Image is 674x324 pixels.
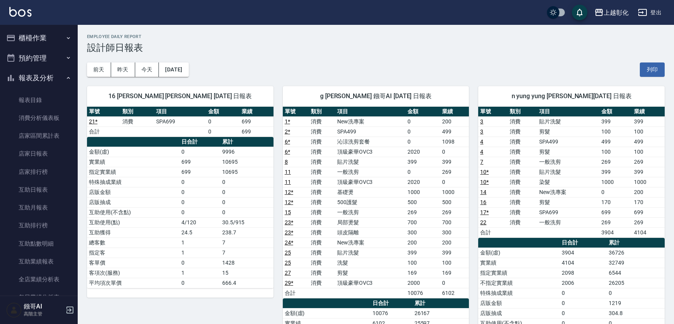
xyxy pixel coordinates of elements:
button: save [572,5,587,20]
td: 實業績 [478,258,560,268]
td: 洗髮 [335,258,406,268]
td: 0 [607,288,665,298]
th: 累計 [413,298,469,308]
button: 上越彰化 [591,5,632,21]
td: 238.7 [220,227,273,237]
td: 客單價 [87,258,179,268]
a: 報表目錄 [3,91,75,109]
th: 類別 [120,107,154,117]
td: 消費 [309,217,335,227]
td: 4/120 [179,217,220,227]
td: 2020 [406,147,440,157]
td: 4104 [560,258,607,268]
td: 平均項次單價 [87,278,179,288]
td: 消費 [309,157,335,167]
td: 1098 [440,137,469,147]
td: 0 [599,187,632,197]
td: 3904 [599,227,632,237]
td: 300 [440,227,469,237]
td: SPA499 [335,126,406,137]
td: 0 [406,167,440,177]
td: 1000 [632,177,665,187]
th: 項目 [335,107,406,117]
p: 高階主管 [24,310,63,317]
td: 0 [440,278,469,288]
td: 頂級豪華OVC3 [335,278,406,288]
td: 0 [220,187,273,197]
th: 金額 [206,107,240,117]
th: 類別 [508,107,537,117]
a: 8 [285,159,288,165]
div: 上越彰化 [604,8,629,17]
td: 合計 [478,227,508,237]
td: 7 [220,237,273,248]
a: 互助點數明細 [3,235,75,253]
th: 項目 [154,107,206,117]
td: 頭皮隔離 [335,227,406,237]
td: 200 [632,187,665,197]
th: 單號 [283,107,309,117]
a: 7 [480,159,483,165]
td: 32749 [607,258,665,268]
td: 消費 [508,217,537,227]
td: 500 [406,197,440,207]
a: 每日業績分析表 [3,288,75,306]
td: 0 [440,147,469,157]
th: 日合計 [560,238,607,248]
td: 0 [179,197,220,207]
th: 業績 [440,107,469,117]
td: 0 [406,126,440,137]
td: 0 [220,177,273,187]
td: 399 [440,248,469,258]
td: 699 [240,116,273,126]
table: a dense table [283,107,469,298]
td: 100 [599,126,632,137]
td: 699 [240,126,273,137]
td: 指定實業績 [87,167,179,177]
td: 消費 [309,126,335,137]
td: 170 [632,197,665,207]
td: 399 [440,157,469,167]
td: 100 [632,126,665,137]
th: 單號 [87,107,120,117]
th: 業績 [240,107,273,117]
a: 3 [480,128,483,135]
td: 399 [599,167,632,177]
table: a dense table [87,107,273,137]
td: 金額(虛) [283,308,371,318]
td: 合計 [283,288,309,298]
td: 店販金額 [478,298,560,308]
td: 0 [406,116,440,126]
a: 11 [285,169,291,175]
table: a dense table [478,107,665,238]
td: 10076 [371,308,412,318]
a: 3 [480,118,483,125]
table: a dense table [87,137,273,288]
td: 500護髮 [335,197,406,207]
td: 剪髮 [335,268,406,278]
td: 消費 [309,237,335,248]
td: 消費 [508,126,537,137]
td: 100 [599,147,632,157]
button: 前天 [87,62,111,77]
td: 0 [179,258,220,268]
td: 互助使用(不含點) [87,207,179,217]
th: 業績 [632,107,665,117]
td: 100 [632,147,665,157]
td: 1 [179,237,220,248]
td: 消費 [508,167,537,177]
td: 2098 [560,268,607,278]
td: 499 [599,137,632,147]
td: 頂級豪華OVC3 [335,147,406,157]
td: 0 [560,288,607,298]
td: 染髮 [537,177,599,187]
td: 消費 [508,116,537,126]
td: 666.4 [220,278,273,288]
td: 30.5/915 [220,217,273,227]
td: 金額(虛) [87,147,179,157]
td: 0 [179,278,220,288]
td: 消費 [309,187,335,197]
td: 3904 [560,248,607,258]
th: 類別 [309,107,335,117]
td: 一般洗剪 [335,207,406,217]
